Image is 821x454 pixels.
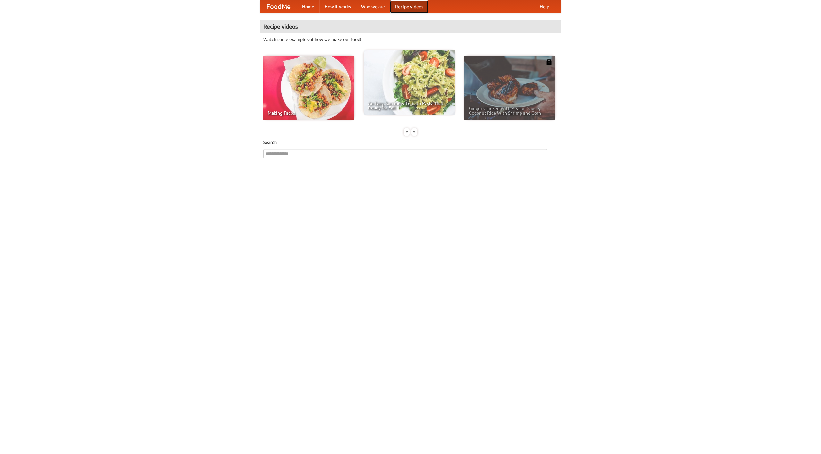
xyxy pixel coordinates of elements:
h4: Recipe videos [260,20,561,33]
a: FoodMe [260,0,297,13]
a: Making Tacos [263,56,354,120]
a: Help [535,0,554,13]
a: An Easy, Summery Tomato Pasta That's Ready for Fall [364,50,455,115]
a: Home [297,0,319,13]
h5: Search [263,139,558,146]
span: Making Tacos [268,111,350,115]
img: 483408.png [546,59,552,65]
div: » [411,128,417,136]
a: How it works [319,0,356,13]
p: Watch some examples of how we make our food! [263,36,558,43]
a: Recipe videos [390,0,428,13]
a: Who we are [356,0,390,13]
div: « [404,128,410,136]
span: An Easy, Summery Tomato Pasta That's Ready for Fall [368,101,450,110]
